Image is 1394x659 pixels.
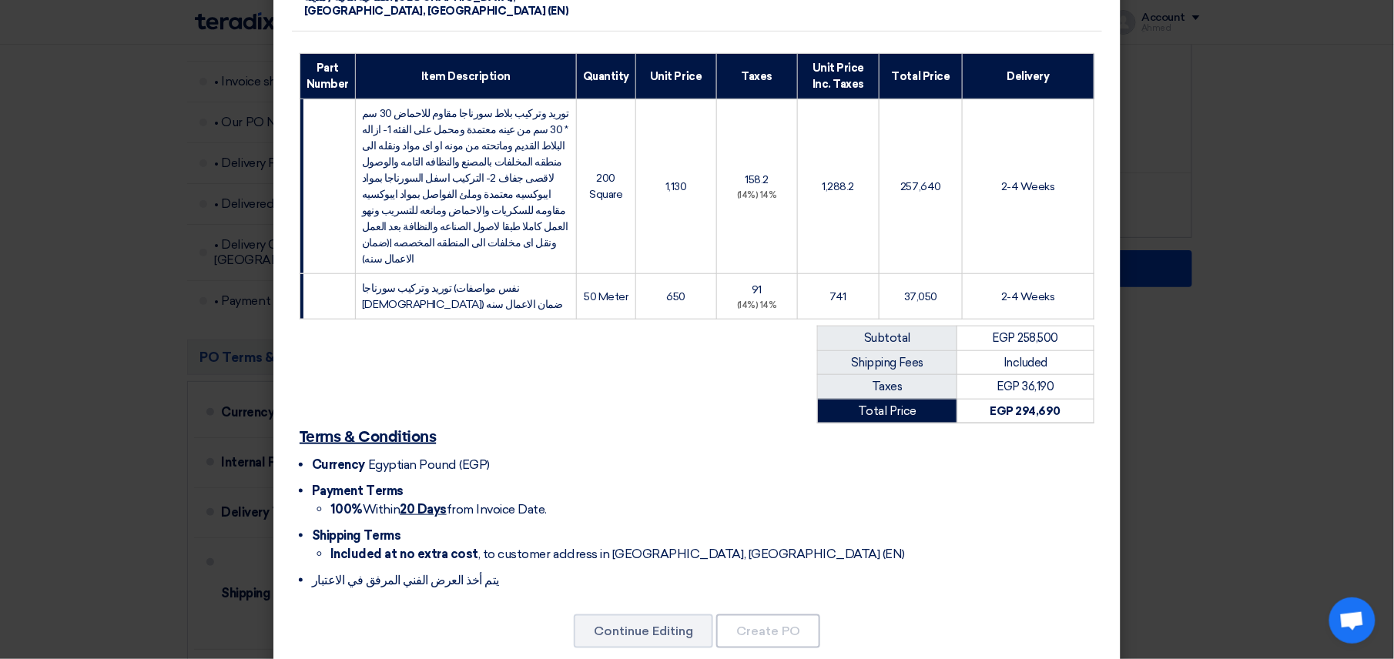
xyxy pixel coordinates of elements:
span: Included [1004,356,1047,370]
span: 1,130 [665,180,687,193]
u: 20 Days [400,502,447,517]
td: Subtotal [818,326,957,351]
th: Total Price [880,54,963,99]
th: Taxes [716,54,798,99]
span: 257,640 [900,180,941,193]
button: Create PO [716,614,820,648]
td: EGP 258,500 [957,326,1094,351]
span: Within from Invoice Date. [330,502,547,517]
th: Delivery [963,54,1094,99]
span: Currency [312,457,365,472]
span: 200 Square [589,172,622,201]
span: 741 [830,290,847,303]
button: Continue Editing [574,614,713,648]
span: توريد وتركيب سورناجا (نفس مواصفات [DEMOGRAPHIC_DATA]) ضمان الاعمال سنه [362,282,562,311]
td: Shipping Fees [818,350,957,375]
span: 91 [752,283,762,296]
li: يتم أخذ العرض الفني المرفق في الاعتبار [312,571,1094,590]
th: Part Number [300,54,356,99]
li: , to customer address in [GEOGRAPHIC_DATA], [GEOGRAPHIC_DATA] (EN) [330,545,1094,564]
span: Payment Terms [312,483,404,498]
div: (14%) 14% [723,299,792,313]
th: Unit Price Inc. Taxes [798,54,880,99]
span: 158.2 [746,173,769,186]
strong: 100% [330,502,363,517]
th: Unit Price [636,54,716,99]
span: 1,288.2 [823,180,855,193]
td: Taxes [818,375,957,400]
th: Quantity [576,54,635,99]
span: 2-4 Weeks [1001,290,1055,303]
span: Shipping Terms [312,528,400,543]
td: Total Price [818,399,957,423]
div: (14%) 14% [723,189,792,202]
a: Open chat [1329,597,1376,644]
span: EGP 36,190 [997,380,1054,393]
span: 2-4 Weeks [1001,180,1055,193]
span: 650 [667,290,686,303]
span: 50 Meter [584,290,628,303]
span: Egyptian Pound (EGP) [368,457,490,472]
span: 37,050 [904,290,937,303]
u: Terms & Conditions [300,430,436,445]
th: Item Description [356,54,577,99]
span: توريد وتركيب بلاط سورناجا مقاوم للاحماض 30 سم * 30 سم من عينه معتمدة ومحمل على الفئه 1- ازاله الب... [362,107,568,266]
strong: Included at no extra cost [330,547,478,561]
strong: EGP 294,690 [990,404,1061,418]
